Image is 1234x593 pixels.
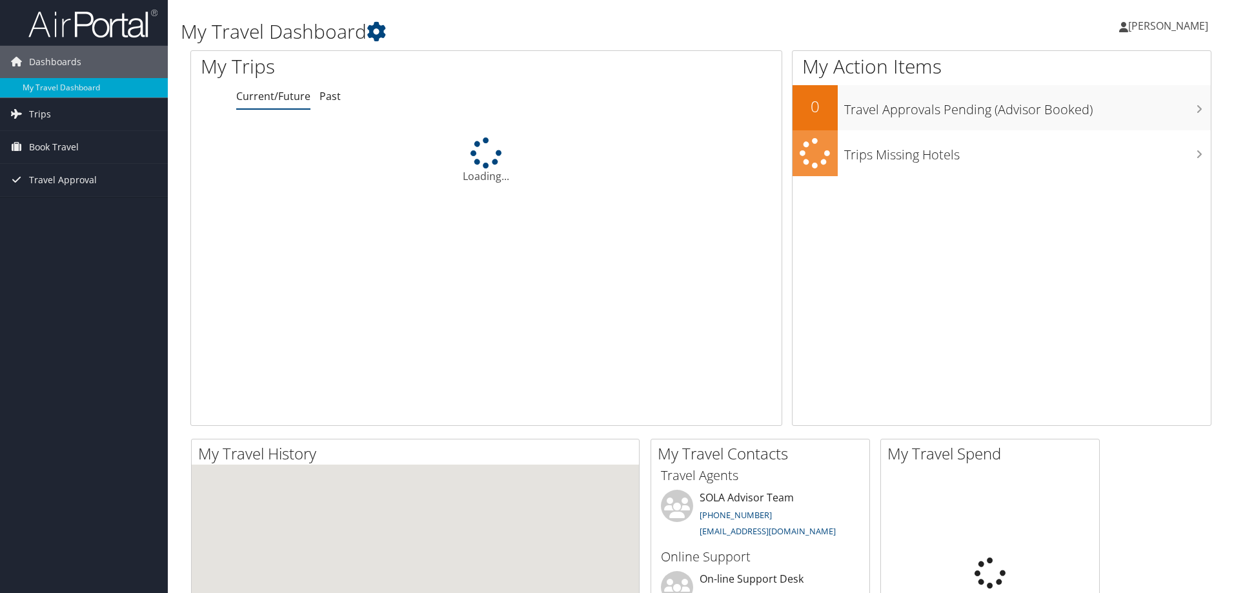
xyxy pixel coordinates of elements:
[181,18,875,45] h1: My Travel Dashboard
[700,525,836,537] a: [EMAIL_ADDRESS][DOMAIN_NAME]
[661,548,860,566] h3: Online Support
[28,8,157,39] img: airportal-logo.png
[844,94,1211,119] h3: Travel Approvals Pending (Advisor Booked)
[793,53,1211,80] h1: My Action Items
[29,98,51,130] span: Trips
[236,89,310,103] a: Current/Future
[29,131,79,163] span: Book Travel
[29,46,81,78] span: Dashboards
[201,53,526,80] h1: My Trips
[319,89,341,103] a: Past
[661,467,860,485] h3: Travel Agents
[793,95,838,117] h2: 0
[844,139,1211,164] h3: Trips Missing Hotels
[700,509,772,521] a: [PHONE_NUMBER]
[793,130,1211,176] a: Trips Missing Hotels
[887,443,1099,465] h2: My Travel Spend
[654,490,866,543] li: SOLA Advisor Team
[658,443,869,465] h2: My Travel Contacts
[191,137,782,184] div: Loading...
[793,85,1211,130] a: 0Travel Approvals Pending (Advisor Booked)
[29,164,97,196] span: Travel Approval
[1128,19,1208,33] span: [PERSON_NAME]
[1119,6,1221,45] a: [PERSON_NAME]
[198,443,639,465] h2: My Travel History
